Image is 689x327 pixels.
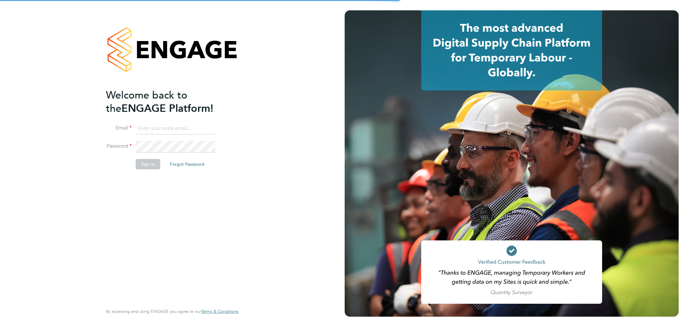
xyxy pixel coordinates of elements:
[106,89,187,115] span: Welcome back to the
[201,309,238,314] a: Terms & Conditions
[201,309,238,314] span: Terms & Conditions
[106,125,132,132] label: Email
[106,309,238,314] span: By accessing and using ENGAGE you agree to our
[165,159,210,169] button: Forgot Password
[106,143,132,150] label: Password
[136,159,160,169] button: Sign In
[136,123,215,134] input: Enter your work email...
[106,89,232,115] h2: ENGAGE Platform!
